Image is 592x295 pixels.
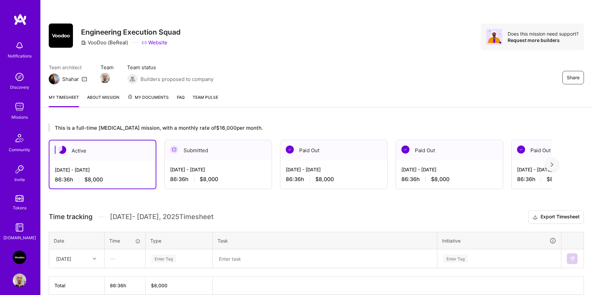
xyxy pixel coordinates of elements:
img: User Avatar [13,273,26,287]
span: [DATE] - [DATE] , 2025 Timesheet [110,213,213,221]
div: [DATE] - [DATE] [286,166,382,173]
a: My timesheet [49,94,79,107]
span: Builders proposed to company [141,76,213,83]
div: Missions [11,114,28,121]
img: Invite [13,163,26,176]
img: Team Architect [49,74,60,84]
div: Time [109,237,141,244]
div: Enter Tag [443,253,468,264]
img: teamwork [13,100,26,114]
th: Date [49,232,105,249]
img: discovery [13,70,26,84]
span: Team [101,64,114,71]
img: Submitted [170,145,178,154]
div: Does this mission need support? [508,31,579,37]
img: bell [13,39,26,52]
img: Active [58,146,66,154]
div: Initiative [442,237,556,245]
th: Total [49,277,105,295]
div: [DOMAIN_NAME] [3,234,36,241]
i: icon CompanyGray [81,40,86,45]
div: 86:36 h [170,176,266,183]
div: Invite [14,176,25,183]
div: Paid Out [280,140,387,161]
span: Time tracking [49,213,92,221]
img: Team Member Avatar [100,73,110,83]
div: Submitted [165,140,272,161]
a: VooDoo (BeReal): Engineering Execution Squad [11,251,28,264]
a: Team Member Avatar [101,72,109,84]
img: Builders proposed to company [127,74,138,84]
div: Community [9,146,30,153]
img: VooDoo (BeReal): Engineering Execution Squad [13,251,26,264]
img: guide book [13,221,26,234]
th: Type [146,232,213,249]
img: Paid Out [401,145,409,154]
img: Company Logo [49,24,73,48]
div: VooDoo (BeReal) [81,39,128,46]
img: right [551,162,553,167]
img: tokens [15,195,24,202]
span: My Documents [127,94,169,101]
div: Active [49,140,156,161]
span: $8,000 [200,176,218,183]
img: Submit [569,256,575,261]
div: 86:36 h [286,176,382,183]
div: 86:36 h [401,176,498,183]
span: $8,000 [84,176,103,183]
img: Paid Out [517,145,525,154]
div: Enter Tag [151,253,176,264]
span: Team status [127,64,213,71]
th: 86:36h [105,277,146,295]
span: Team architect [49,64,87,71]
a: Team Pulse [193,94,218,107]
div: Request more builders [508,37,579,43]
div: 86:36 h [55,176,150,183]
th: $8,000 [146,277,213,295]
img: Community [11,130,28,146]
a: User Avatar [11,273,28,287]
div: [DATE] - [DATE] [55,166,150,173]
div: — [105,250,145,267]
span: Team Pulse [193,95,218,100]
div: Paid Out [396,140,503,161]
span: $8,000 [547,176,565,183]
button: Export Timesheet [528,210,584,224]
img: Paid Out [286,145,294,154]
img: Avatar [486,29,502,45]
img: logo [13,13,27,26]
div: [DATE] - [DATE] [401,166,498,173]
th: Task [213,232,437,249]
a: Website [142,39,167,46]
div: [DATE] [56,255,71,262]
i: icon Chevron [93,257,96,260]
div: Discovery [10,84,29,91]
div: This is a full-time [MEDICAL_DATA] mission, with a monthly rate of $16,000 per month. [49,124,552,132]
span: $8,000 [431,176,449,183]
a: My Documents [127,94,169,107]
a: FAQ [177,94,185,107]
h3: Engineering Execution Squad [81,28,181,36]
i: icon Mail [82,76,87,82]
span: Share [567,74,580,81]
a: About Mission [87,94,119,107]
button: Share [562,71,584,84]
div: Notifications [8,52,32,59]
i: icon Download [532,214,538,221]
div: [DATE] - [DATE] [170,166,266,173]
div: Tokens [13,204,27,211]
span: $8,000 [315,176,334,183]
div: Shahar [62,76,79,83]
